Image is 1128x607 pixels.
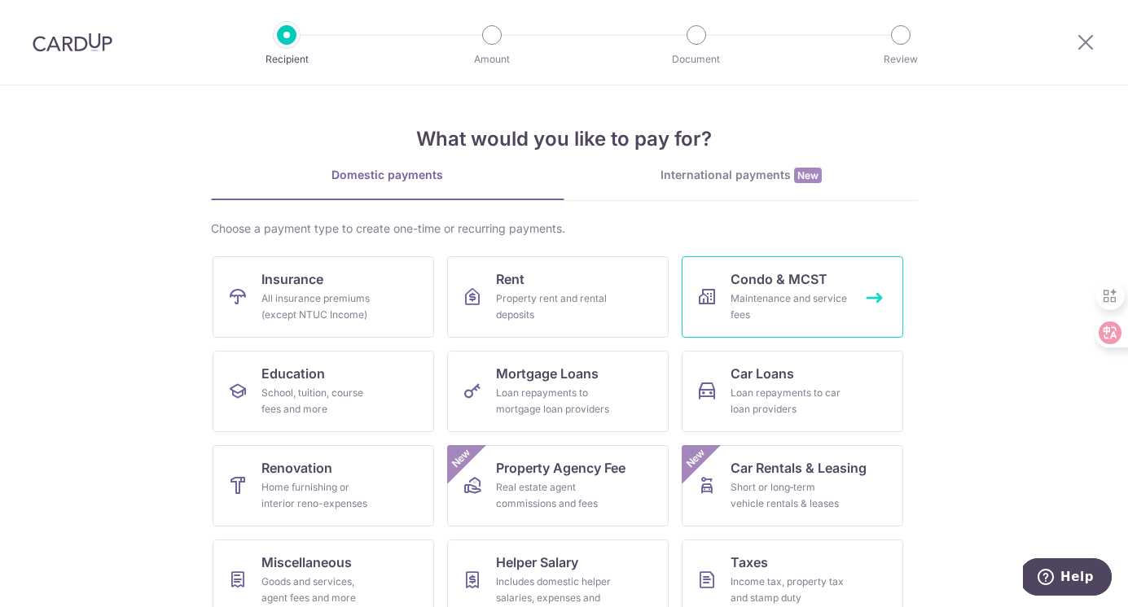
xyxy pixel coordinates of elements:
a: InsuranceAll insurance premiums (except NTUC Income) [213,256,434,338]
span: Help [37,11,71,26]
span: Taxes [731,552,768,572]
p: Review [841,51,961,68]
a: Mortgage LoansLoan repayments to mortgage loan providers [447,351,669,432]
span: Helper Salary [496,552,578,572]
a: RenovationHome furnishing or interior reno-expenses [213,445,434,526]
p: Amount [432,51,552,68]
span: Renovation [261,458,332,478]
a: Car Rentals & LeasingShort or long‑term vehicle rentals & leasesNew [682,445,903,526]
div: Goods and services, agent fees and more [261,574,379,606]
div: Choose a payment type to create one-time or recurring payments. [211,221,918,237]
span: Mortgage Loans [496,364,599,383]
div: International payments [564,167,918,184]
div: Income tax, property tax and stamp duty [731,574,848,606]
span: Property Agency Fee [496,458,625,478]
img: CardUp [33,33,112,52]
div: Short or long‑term vehicle rentals & leases [731,479,848,512]
a: EducationSchool, tuition, course fees and more [213,351,434,432]
a: Condo & MCSTMaintenance and service fees [682,256,903,338]
span: Education [261,364,325,383]
div: Loan repayments to mortgage loan providers [496,385,613,417]
div: All insurance premiums (except NTUC Income) [261,290,379,323]
span: Condo & MCST [731,269,827,289]
p: Recipient [226,51,347,68]
span: New [447,445,474,472]
span: New [682,445,709,472]
div: Domestic payments [211,167,564,183]
div: Home furnishing or interior reno-expenses [261,479,379,512]
span: Insurance [261,269,323,289]
a: RentProperty rent and rental deposits [447,256,669,338]
span: New [794,168,822,183]
div: Maintenance and service fees [731,290,848,323]
div: School, tuition, course fees and more [261,385,379,417]
a: Car LoansLoan repayments to car loan providers [682,351,903,432]
div: Loan repayments to car loan providers [731,385,848,417]
span: Car Rentals & Leasing [731,458,867,478]
div: Real estate agent commissions and fees [496,479,613,512]
div: Property rent and rental deposits [496,290,613,323]
span: Rent [496,269,524,289]
p: Document [636,51,757,68]
iframe: Opens a widget where you can find more information [1023,558,1112,599]
span: Miscellaneous [261,552,352,572]
a: Property Agency FeeReal estate agent commissions and feesNew [447,445,669,526]
h4: What would you like to pay for? [211,124,918,154]
span: Car Loans [731,364,794,383]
